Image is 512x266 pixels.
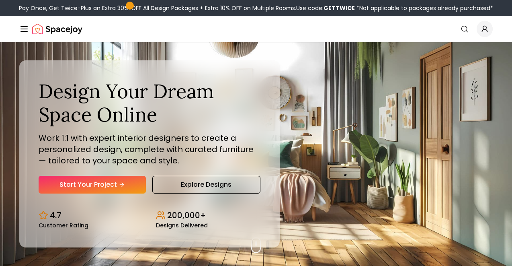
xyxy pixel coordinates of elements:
small: Designs Delivered [156,223,208,228]
p: Work 1:1 with expert interior designers to create a personalized design, complete with curated fu... [39,132,260,166]
a: Start Your Project [39,176,146,194]
p: 4.7 [50,210,61,221]
b: GETTWICE [324,4,355,12]
img: Spacejoy Logo [32,21,82,37]
div: Design stats [39,203,260,228]
nav: Global [19,16,493,42]
a: Explore Designs [152,176,260,194]
a: Spacejoy [32,21,82,37]
div: Pay Once, Get Twice-Plus an Extra 30% OFF All Design Packages + Extra 10% OFF on Multiple Rooms. [19,4,493,12]
small: Customer Rating [39,223,88,228]
p: 200,000+ [167,210,206,221]
span: Use code: [296,4,355,12]
h1: Design Your Dream Space Online [39,80,260,126]
span: *Not applicable to packages already purchased* [355,4,493,12]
